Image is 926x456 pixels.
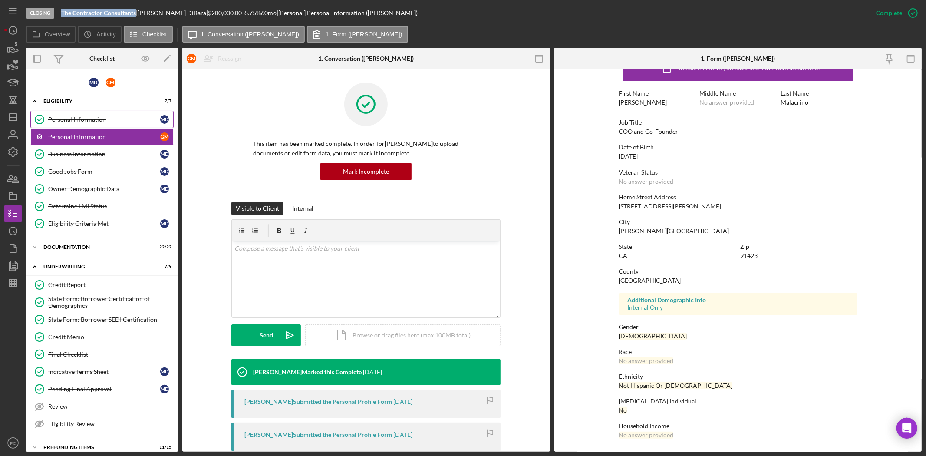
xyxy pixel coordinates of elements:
[61,9,136,17] b: The Contractor Consultants
[48,368,160,375] div: Indicative Terms Sheet
[48,295,173,309] div: State Form: Borrower Certification of Demographics
[619,203,721,210] div: [STREET_ADDRESS][PERSON_NAME]
[292,202,313,215] div: Internal
[619,144,857,151] div: Date of Birth
[48,281,173,288] div: Credit Report
[619,277,681,284] div: [GEOGRAPHIC_DATA]
[187,54,196,63] div: G M
[619,169,857,176] div: Veteran Status
[619,99,667,106] div: [PERSON_NAME]
[619,252,627,259] div: CA
[619,432,673,439] div: No answer provided
[48,386,160,393] div: Pending Final Approval
[43,99,150,104] div: Eligibility
[244,431,392,438] div: [PERSON_NAME] Submitted the Personal Profile Form
[619,348,857,355] div: Race
[160,167,169,176] div: M D
[393,398,412,405] time: 2025-06-06 00:08
[160,219,169,228] div: M D
[619,178,673,185] div: No answer provided
[699,99,754,106] div: No answer provided
[701,55,775,62] div: 1. Form ([PERSON_NAME])
[30,163,174,180] a: Good Jobs FormMD
[160,150,169,159] div: M D
[30,215,174,232] a: Eligibility Criteria MetMD
[231,324,301,346] button: Send
[10,441,16,446] text: PC
[30,328,174,346] a: Credit Memo
[89,78,99,87] div: M D
[619,268,857,275] div: County
[619,382,732,389] div: Not Hispanic Or [DEMOGRAPHIC_DATA]
[96,31,115,38] label: Activity
[326,31,402,38] label: 1. Form ([PERSON_NAME])
[48,168,160,175] div: Good Jobs Form
[48,316,173,323] div: State Form: Borrower SEDI Certification
[253,139,479,159] p: This item has been marked complete. In order for [PERSON_NAME] to upload documents or edit form d...
[48,220,160,227] div: Eligibility Criteria Met
[867,4,922,22] button: Complete
[138,10,208,17] div: [PERSON_NAME] DiBara |
[619,194,857,201] div: Home Street Address
[106,78,115,87] div: G M
[619,333,687,340] div: [DEMOGRAPHIC_DATA]
[307,26,408,43] button: 1. Form ([PERSON_NAME])
[320,163,412,180] button: Mark Incomplete
[343,163,389,180] div: Mark Incomplete
[160,367,169,376] div: M D
[619,407,627,414] div: No
[244,10,261,17] div: 8.75 %
[876,4,902,22] div: Complete
[156,245,171,250] div: 22 / 22
[288,202,318,215] button: Internal
[30,145,174,163] a: Business InformationMD
[619,228,729,235] div: [PERSON_NAME][GEOGRAPHIC_DATA]
[619,357,673,364] div: No answer provided
[48,185,160,192] div: Owner Demographic Data
[124,26,173,43] button: Checklist
[30,363,174,380] a: Indicative Terms SheetMD
[48,403,173,410] div: Review
[627,304,849,311] div: Internal Only
[619,243,736,250] div: State
[160,185,169,193] div: M D
[201,31,299,38] label: 1. Conversation ([PERSON_NAME])
[781,90,857,97] div: Last Name
[48,151,160,158] div: Business Information
[781,99,808,106] div: Malacrino
[43,445,150,450] div: Prefunding Items
[43,245,150,250] div: Documentation
[156,99,171,104] div: 7 / 7
[26,26,76,43] button: Overview
[48,116,160,123] div: Personal Information
[30,276,174,294] a: Credit Report
[740,243,857,250] div: Zip
[156,264,171,269] div: 7 / 9
[160,385,169,393] div: M D
[48,133,160,140] div: Personal Information
[260,324,273,346] div: Send
[30,180,174,198] a: Owner Demographic DataMD
[48,203,173,210] div: Determine LMI Status
[619,218,857,225] div: City
[318,55,414,62] div: 1. Conversation ([PERSON_NAME])
[231,202,283,215] button: Visible to Client
[61,10,138,17] div: |
[740,252,758,259] div: 91423
[218,50,241,67] div: Reassign
[627,297,849,304] div: Additional Demographic Info
[48,334,173,340] div: Credit Memo
[896,418,917,439] div: Open Intercom Messenger
[30,294,174,311] a: State Form: Borrower Certification of Demographics
[236,202,279,215] div: Visible to Client
[619,119,857,126] div: Job Title
[156,445,171,450] div: 11 / 15
[89,55,115,62] div: Checklist
[30,380,174,398] a: Pending Final ApprovalMD
[48,351,173,358] div: Final Checklist
[30,311,174,328] a: State Form: Borrower SEDI Certification
[619,373,857,380] div: Ethnicity
[619,324,857,330] div: Gender
[45,31,70,38] label: Overview
[30,346,174,363] a: Final Checklist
